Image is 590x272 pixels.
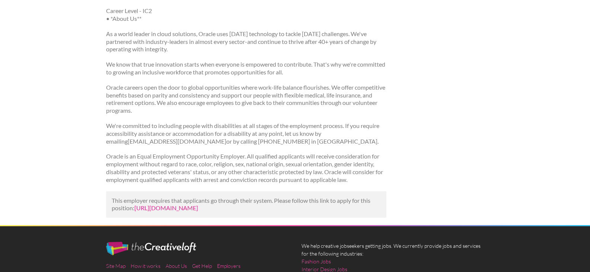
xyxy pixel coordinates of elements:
a: [URL][DOMAIN_NAME] [134,204,198,211]
a: About Us [166,263,187,269]
a: Site Map [106,263,125,269]
img: The Creative Loft [106,242,196,255]
p: As a world leader in cloud solutions, Oracle uses [DATE] technology to tackle [DATE] challenges. ... [106,30,386,53]
a: Get Help [192,263,212,269]
a: Employers [217,263,240,269]
p: We're committed to including people with disabilities at all stages of the employment process. If... [106,122,386,145]
p: Oracle careers open the door to global opportunities where work-life balance flourishes. We offer... [106,84,386,115]
p: This employer requires that applicants go through their system. Please follow this link to apply ... [112,197,381,212]
p: Career Level - IC2 • *About Us** [106,7,386,23]
a: Fashion Jobs [302,257,331,265]
p: Oracle is an Equal Employment Opportunity Employer. All qualified applicants will receive conside... [106,153,386,183]
p: We know that true innovation starts when everyone is empowered to contribute. That's why we're co... [106,61,386,76]
a: How it works [131,263,160,269]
